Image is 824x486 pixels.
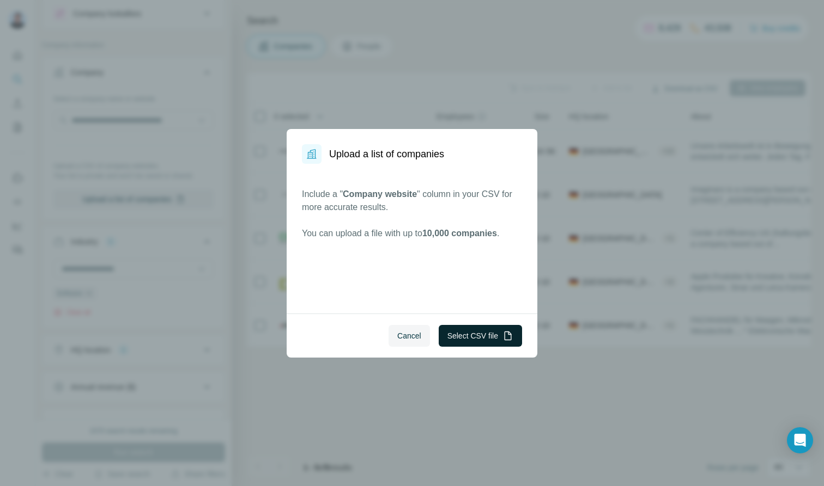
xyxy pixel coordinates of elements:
[302,227,522,240] p: You can upload a file with up to .
[389,325,430,347] button: Cancel
[439,325,522,347] button: Select CSV file
[422,229,497,238] span: 10,000 companies
[343,189,417,199] span: Company website
[302,188,522,214] p: Include a " " column in your CSV for more accurate results.
[329,146,444,162] h1: Upload a list of companies
[397,330,421,341] span: Cancel
[787,427,813,453] div: Open Intercom Messenger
